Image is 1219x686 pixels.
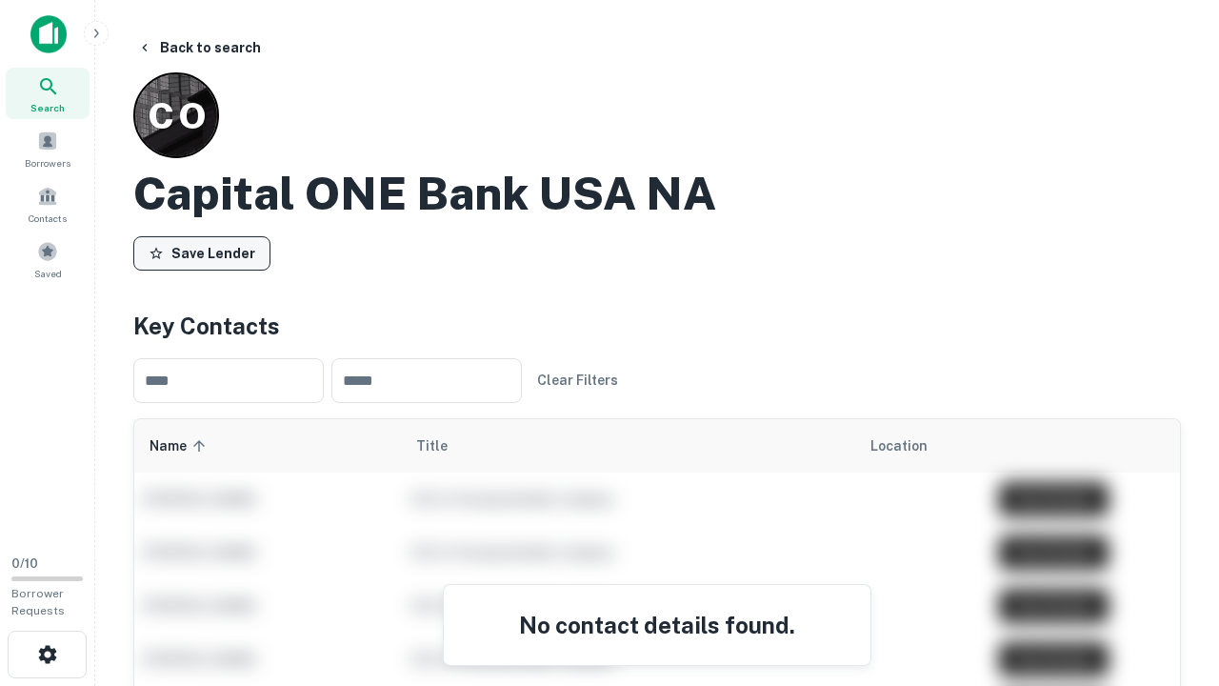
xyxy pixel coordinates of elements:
button: Back to search [130,30,269,65]
span: Borrowers [25,155,70,171]
a: Search [6,68,90,119]
button: Save Lender [133,236,270,271]
img: capitalize-icon.png [30,15,67,53]
h2: Capital ONE Bank USA NA [133,166,716,221]
span: Contacts [29,211,67,226]
iframe: Chat Widget [1124,534,1219,625]
span: 0 / 10 [11,556,38,571]
p: C O [148,89,205,143]
a: Saved [6,233,90,285]
a: Contacts [6,178,90,230]
h4: Key Contacts [133,309,1181,343]
span: Borrower Requests [11,587,65,617]
button: Clear Filters [530,363,626,397]
a: Borrowers [6,123,90,174]
span: Saved [34,266,62,281]
span: Search [30,100,65,115]
h4: No contact details found. [467,608,848,642]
